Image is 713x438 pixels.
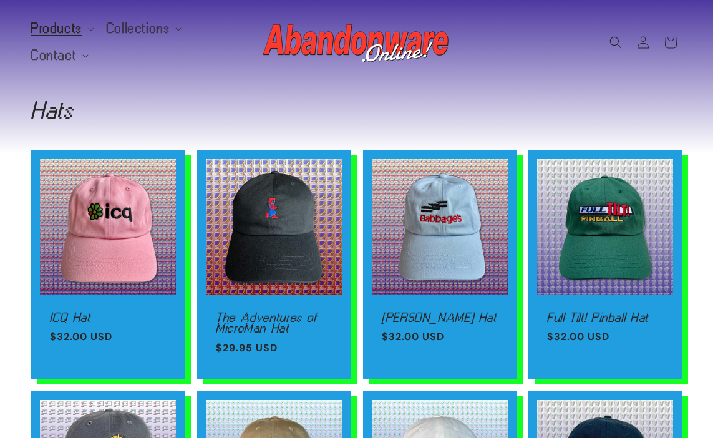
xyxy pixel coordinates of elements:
summary: Search [602,29,629,56]
span: Products [31,23,82,34]
summary: Collections [99,16,187,42]
span: Contact [31,50,77,61]
summary: Products [24,16,99,42]
a: [PERSON_NAME] Hat [382,312,498,323]
a: Full Tilt! Pinball Hat [547,312,663,323]
img: Abandonware [263,17,450,67]
summary: Contact [24,42,94,69]
h1: Hats [31,100,682,120]
a: The Adventures of MicroMan Hat [216,312,332,334]
a: Abandonware [258,12,455,72]
a: ICQ Hat [50,312,166,323]
span: Collections [107,23,170,34]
